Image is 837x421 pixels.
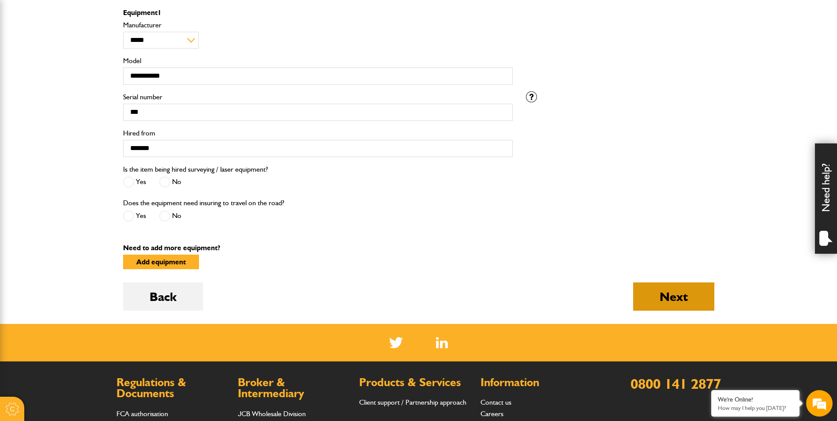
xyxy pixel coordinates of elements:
[480,398,511,406] a: Contact us
[123,130,513,137] label: Hired from
[159,177,181,188] label: No
[158,8,161,17] span: 1
[11,108,161,127] input: Enter your email address
[123,57,513,64] label: Model
[718,396,793,403] div: We're Online!
[123,22,513,29] label: Manufacturer
[238,377,350,399] h2: Broker & Intermediary
[11,134,161,153] input: Enter your phone number
[123,9,513,16] p: Equipment
[631,375,721,392] a: 0800 141 2877
[15,49,37,61] img: d_20077148190_company_1631870298795_20077148190
[389,337,403,348] img: Twitter
[718,405,793,411] p: How may I help you today?
[436,337,448,348] a: LinkedIn
[123,199,284,207] label: Does the equipment need insuring to travel on the road?
[159,210,181,222] label: No
[123,282,203,311] button: Back
[123,177,146,188] label: Yes
[46,49,148,61] div: Chat with us now
[123,166,268,173] label: Is the item being hired surveying / laser equipment?
[11,82,161,101] input: Enter your last name
[123,210,146,222] label: Yes
[11,160,161,264] textarea: Type your message and hit 'Enter'
[480,377,593,388] h2: Information
[116,410,168,418] a: FCA authorisation
[815,143,837,254] div: Need help?
[116,377,229,399] h2: Regulations & Documents
[436,337,448,348] img: Linked In
[123,255,199,269] button: Add equipment
[123,94,513,101] label: Serial number
[120,272,160,284] em: Start Chat
[123,244,714,252] p: Need to add more equipment?
[633,282,714,311] button: Next
[359,377,472,388] h2: Products & Services
[145,4,166,26] div: Minimize live chat window
[238,410,306,418] a: JCB Wholesale Division
[480,410,503,418] a: Careers
[359,398,466,406] a: Client support / Partnership approach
